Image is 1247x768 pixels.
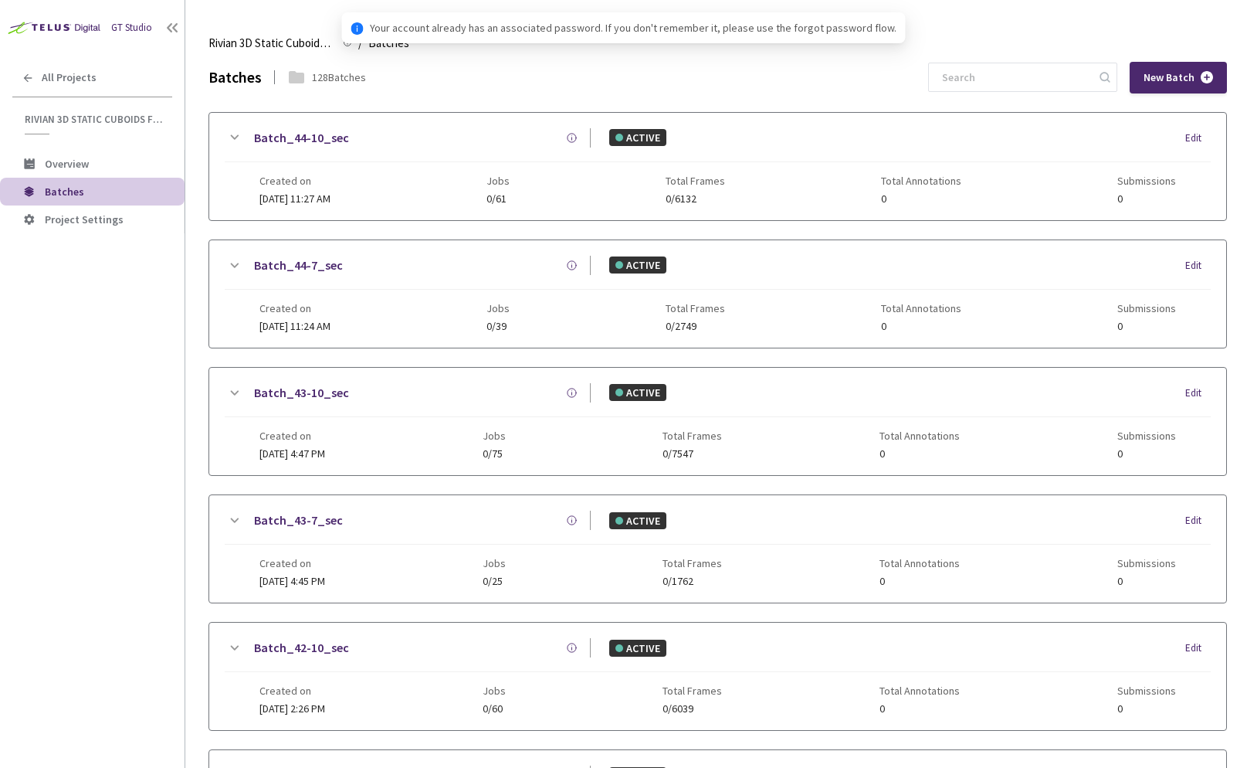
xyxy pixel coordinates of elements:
a: Batch_43-7_sec [254,511,343,530]
span: 0/2749 [666,321,725,332]
span: Total Frames [666,302,725,314]
span: 0 [879,448,960,460]
div: Batch_43-10_secACTIVEEditCreated on[DATE] 4:47 PMJobs0/75Total Frames0/7547Total Annotations0Subm... [209,368,1226,475]
span: Submissions [1117,302,1176,314]
span: 0/60 [483,703,506,715]
div: Edit [1185,513,1211,528]
div: Edit [1185,386,1211,401]
span: 0 [881,193,961,205]
span: [DATE] 4:45 PM [259,574,325,588]
span: Total Frames [662,430,722,442]
div: Batches [208,65,262,89]
span: Jobs [483,430,506,442]
span: Submissions [1117,430,1176,442]
span: 0/7547 [662,448,722,460]
span: [DATE] 2:26 PM [259,702,325,715]
div: Batch_44-7_secACTIVEEditCreated on[DATE] 11:24 AMJobs0/39Total Frames0/2749Total Annotations0Subm... [209,240,1226,348]
span: Batches [45,185,84,199]
span: 0/6132 [666,193,725,205]
span: 0 [1117,448,1176,460]
span: Jobs [486,302,510,314]
span: Created on [259,302,330,314]
span: Jobs [486,175,510,187]
div: GT Studio [111,20,152,36]
span: 0 [1117,576,1176,587]
span: Total Frames [662,557,722,569]
span: Total Annotations [879,557,960,569]
span: Total Annotations [881,302,961,314]
span: 0 [1117,703,1176,715]
div: Batch_42-10_secACTIVEEditCreated on[DATE] 2:26 PMJobs0/60Total Frames0/6039Total Annotations0Subm... [209,623,1226,730]
span: Total Annotations [879,685,960,697]
span: 0/1762 [662,576,722,587]
div: Batch_44-10_secACTIVEEditCreated on[DATE] 11:27 AMJobs0/61Total Frames0/6132Total Annotations0Sub... [209,113,1226,220]
span: Submissions [1117,685,1176,697]
span: 0/61 [486,193,510,205]
span: 0/39 [486,321,510,332]
div: ACTIVE [609,640,666,657]
span: Created on [259,685,325,697]
span: info-circle [351,22,364,35]
span: Submissions [1117,175,1176,187]
div: ACTIVE [609,129,666,146]
span: 0 [881,321,961,332]
span: Submissions [1117,557,1176,569]
span: [DATE] 11:24 AM [259,319,330,333]
span: [DATE] 4:47 PM [259,447,325,460]
span: Created on [259,175,330,187]
span: 0 [1117,193,1176,205]
div: Batch_43-7_secACTIVEEditCreated on[DATE] 4:45 PMJobs0/25Total Frames0/1762Total Annotations0Submi... [209,495,1226,603]
span: Project Settings [45,212,124,226]
span: Rivian 3D Static Cuboids fixed[2024-25] [208,34,334,53]
span: Jobs [483,685,506,697]
div: Edit [1185,258,1211,274]
span: Total Frames [662,685,722,697]
a: Batch_43-10_sec [254,383,349,403]
span: Your account already has an associated password. If you don't remember it, please use the forgot ... [370,19,896,36]
span: [DATE] 11:27 AM [259,192,330,206]
a: Batch_44-7_sec [254,256,343,275]
span: 0/75 [483,448,506,460]
span: Jobs [483,557,506,569]
div: ACTIVE [609,257,666,274]
span: Total Frames [666,175,725,187]
input: Search [933,63,1097,91]
span: 0/25 [483,576,506,587]
span: Total Annotations [879,430,960,442]
div: Edit [1185,641,1211,656]
div: 128 Batches [312,69,366,86]
span: 0 [879,576,960,587]
span: Created on [259,430,325,442]
span: Rivian 3D Static Cuboids fixed[2024-25] [25,113,163,126]
span: Overview [45,157,89,171]
span: New Batch [1144,71,1194,84]
span: Total Annotations [881,175,961,187]
a: Batch_42-10_sec [254,638,349,658]
span: 0 [1117,321,1176,332]
span: All Projects [42,71,97,84]
div: Edit [1185,131,1211,146]
a: Batch_44-10_sec [254,128,349,148]
div: ACTIVE [609,512,666,529]
span: 0/6039 [662,703,722,715]
div: ACTIVE [609,384,666,401]
span: 0 [879,703,960,715]
span: Created on [259,557,325,569]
